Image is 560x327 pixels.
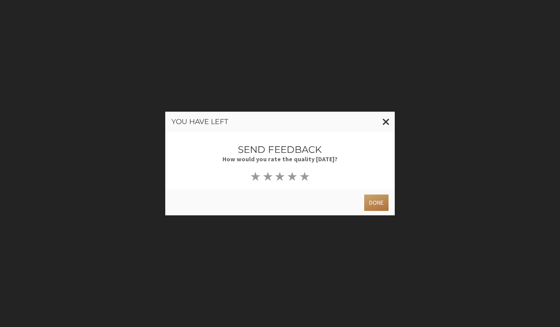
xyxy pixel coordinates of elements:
[274,170,286,183] button: ★
[261,170,274,183] button: ★
[222,155,338,163] b: How would you rate the quality [DATE]?
[171,118,389,126] h3: You have left
[377,112,395,132] button: Close modal
[299,170,311,183] button: ★
[249,170,262,183] button: ★
[286,170,299,183] button: ★
[364,195,389,211] button: Done
[195,144,365,155] h3: Send feedback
